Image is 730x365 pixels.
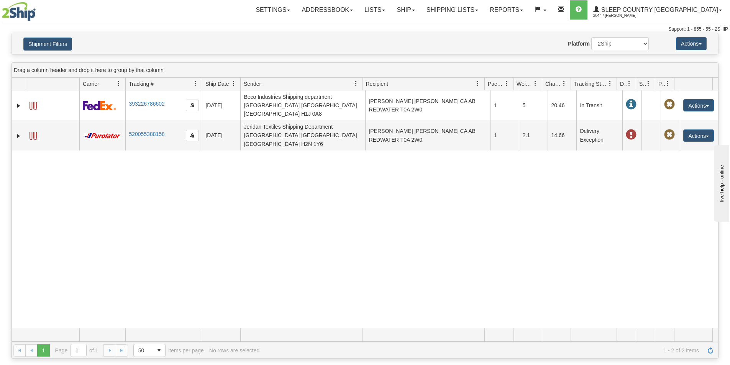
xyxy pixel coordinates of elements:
[574,80,607,88] span: Tracking Status
[490,120,519,150] td: 1
[209,347,260,354] div: No rows are selected
[558,77,571,90] a: Charge filter column settings
[186,130,199,141] button: Copy to clipboard
[244,80,261,88] span: Sender
[37,344,49,357] span: Page 1
[240,120,365,150] td: Jeridan Textiles Shipping Department [GEOGRAPHIC_DATA] [GEOGRAPHIC_DATA] [GEOGRAPHIC_DATA] H2N 1Y6
[205,80,229,88] span: Ship Date
[683,129,714,142] button: Actions
[55,344,98,357] span: Page of 1
[488,80,504,88] span: Packages
[484,0,529,20] a: Reports
[186,100,199,111] button: Copy to clipboard
[112,77,125,90] a: Carrier filter column settings
[366,80,388,88] span: Recipient
[83,80,99,88] span: Carrier
[30,99,37,111] a: Label
[500,77,513,90] a: Packages filter column settings
[676,37,707,50] button: Actions
[664,129,675,140] span: Pickup Not Assigned
[626,99,636,110] span: In Transit
[296,0,359,20] a: Addressbook
[587,0,728,20] a: Sleep Country [GEOGRAPHIC_DATA] 2044 / [PERSON_NAME]
[365,90,490,120] td: [PERSON_NAME] [PERSON_NAME] CA AB REDWATER T0A 2W0
[15,102,23,110] a: Expand
[129,101,164,107] a: 393226786602
[658,80,665,88] span: Pickup Status
[133,344,166,357] span: Page sizes drop down
[189,77,202,90] a: Tracking # filter column settings
[133,344,204,357] span: items per page
[365,120,490,150] td: [PERSON_NAME] [PERSON_NAME] CA AB REDWATER T0A 2W0
[604,77,617,90] a: Tracking Status filter column settings
[250,0,296,20] a: Settings
[23,38,72,51] button: Shipment Filters
[545,80,561,88] span: Charge
[2,2,36,21] img: logo2044.jpg
[519,90,548,120] td: 5
[71,344,86,357] input: Page 1
[519,120,548,150] td: 2.1
[227,77,240,90] a: Ship Date filter column settings
[664,99,675,110] span: Pickup Not Assigned
[623,77,636,90] a: Delivery Status filter column settings
[30,129,37,141] a: Label
[593,12,651,20] span: 2044 / [PERSON_NAME]
[642,77,655,90] a: Shipment Issues filter column settings
[138,347,148,354] span: 50
[683,99,714,111] button: Actions
[421,0,484,20] a: Shipping lists
[517,80,533,88] span: Weight
[471,77,484,90] a: Recipient filter column settings
[599,7,718,13] span: Sleep Country [GEOGRAPHIC_DATA]
[153,344,165,357] span: select
[529,77,542,90] a: Weight filter column settings
[639,80,646,88] span: Shipment Issues
[2,26,728,33] div: Support: 1 - 855 - 55 - 2SHIP
[83,101,116,110] img: 2 - FedEx Express®
[359,0,391,20] a: Lists
[202,120,240,150] td: [DATE]
[83,133,122,139] img: 11 - Purolator
[576,90,622,120] td: In Transit
[626,129,636,140] span: Delivery Exception
[712,143,729,221] iframe: chat widget
[568,40,590,47] label: Platform
[240,90,365,120] td: Beco Industries Shipping department [GEOGRAPHIC_DATA] [GEOGRAPHIC_DATA] [GEOGRAPHIC_DATA] H1J 0A8
[129,131,164,137] a: 520055388158
[12,63,718,78] div: grid grouping header
[349,77,363,90] a: Sender filter column settings
[15,132,23,140] a: Expand
[704,344,717,357] a: Refresh
[661,77,674,90] a: Pickup Status filter column settings
[620,80,627,88] span: Delivery Status
[548,90,576,120] td: 20.46
[490,90,519,120] td: 1
[265,347,699,354] span: 1 - 2 of 2 items
[548,120,576,150] td: 14.66
[202,90,240,120] td: [DATE]
[391,0,420,20] a: Ship
[129,80,154,88] span: Tracking #
[576,120,622,150] td: Delivery Exception
[6,7,71,12] div: live help - online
